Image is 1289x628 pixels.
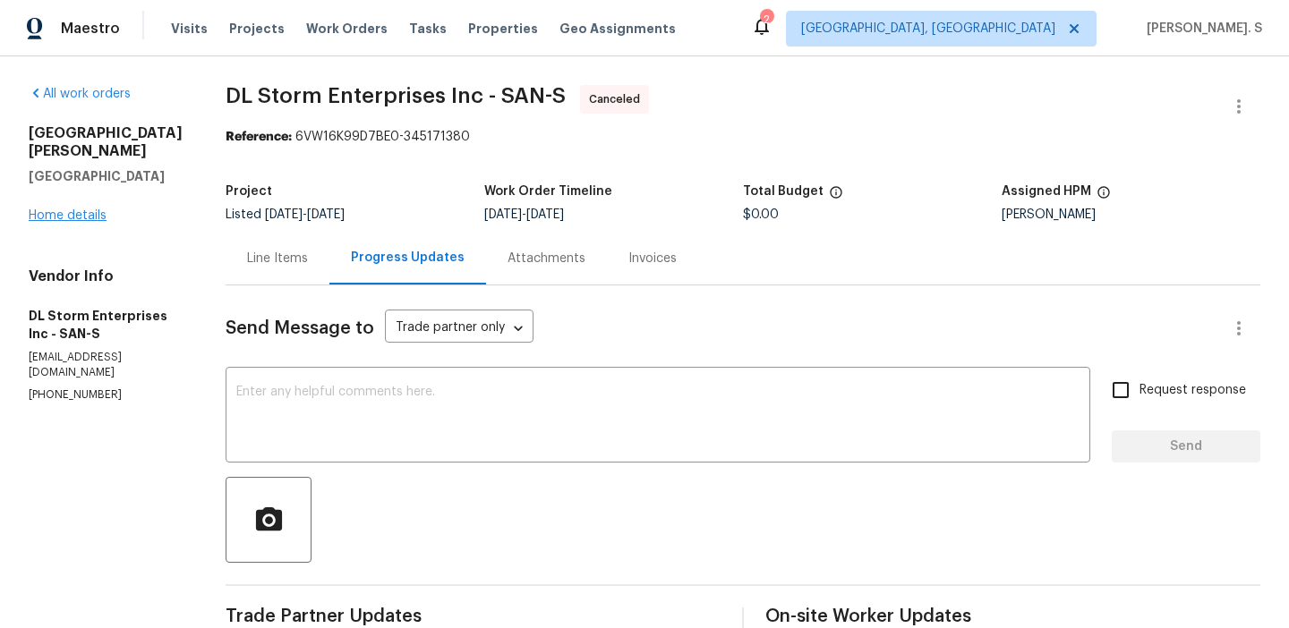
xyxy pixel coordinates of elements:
h5: Project [226,185,272,198]
span: [DATE] [484,208,522,221]
span: On-site Worker Updates [765,607,1260,625]
span: The total cost of line items that have been proposed by Opendoor. This sum includes line items th... [829,185,843,208]
span: Properties [468,20,538,38]
h2: [GEOGRAPHIC_DATA][PERSON_NAME] [29,124,183,160]
a: All work orders [29,88,131,100]
a: Home details [29,209,107,222]
div: Progress Updates [351,249,465,267]
h5: [GEOGRAPHIC_DATA] [29,167,183,185]
div: Attachments [508,250,585,267]
span: The hpm assigned to this work order. [1097,185,1111,208]
span: [DATE] [265,208,303,221]
div: [PERSON_NAME] [1002,208,1260,221]
h5: DL Storm Enterprises Inc - SAN-S [29,307,183,343]
div: 6VW16K99D7BE0-345171380 [226,128,1260,146]
span: Canceled [589,90,647,108]
span: Visits [171,20,208,38]
h5: Total Budget [743,185,824,198]
span: Send Message to [226,319,374,337]
p: [EMAIL_ADDRESS][DOMAIN_NAME] [29,350,183,380]
div: Line Items [247,250,308,267]
span: - [484,208,564,221]
span: Projects [229,20,285,38]
span: [PERSON_NAME]. S [1140,20,1262,38]
span: Request response [1140,381,1246,400]
span: [DATE] [526,208,564,221]
span: Trade Partner Updates [226,607,721,625]
span: Maestro [61,20,120,38]
h5: Assigned HPM [1002,185,1091,198]
span: $0.00 [743,208,779,221]
span: - [265,208,345,221]
span: [DATE] [307,208,345,221]
span: Listed [226,208,345,221]
div: Invoices [628,250,677,267]
h5: Work Order Timeline [484,185,612,198]
span: [GEOGRAPHIC_DATA], [GEOGRAPHIC_DATA] [801,20,1055,38]
span: DL Storm Enterprises Inc - SAN-S [226,85,566,106]
div: Trade partner only [385,314,534,344]
span: Geo Assignments [559,20,676,38]
div: 2 [760,11,773,29]
span: Tasks [409,22,447,35]
p: [PHONE_NUMBER] [29,387,183,403]
b: Reference: [226,131,292,143]
h4: Vendor Info [29,267,183,285]
span: Work Orders [306,20,388,38]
